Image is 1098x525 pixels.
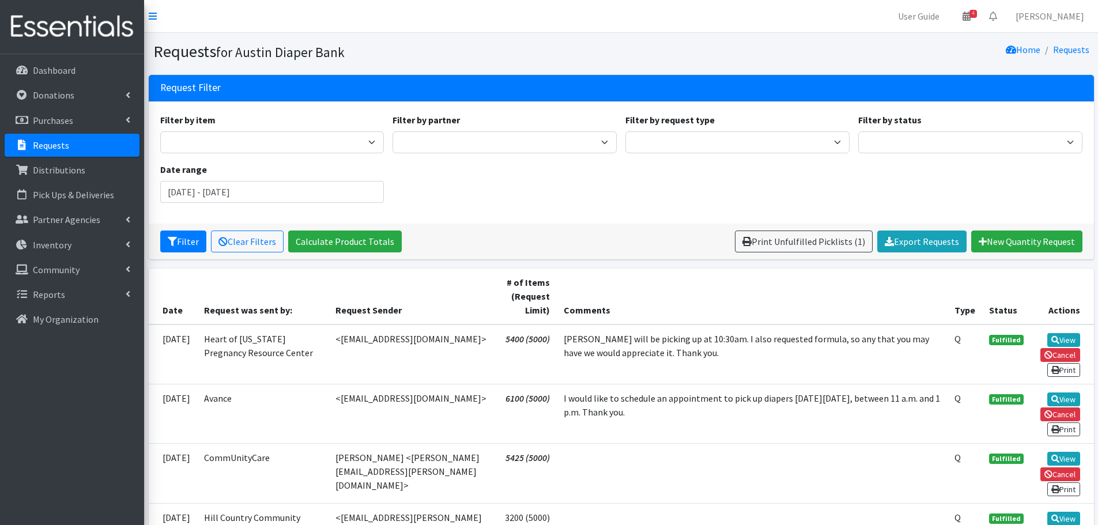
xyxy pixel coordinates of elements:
[5,258,139,281] a: Community
[954,512,961,523] abbr: Quantity
[5,208,139,231] a: Partner Agencies
[5,59,139,82] a: Dashboard
[858,113,922,127] label: Filter by status
[33,264,80,275] p: Community
[153,41,617,62] h1: Requests
[625,113,715,127] label: Filter by request type
[557,269,948,324] th: Comments
[1031,269,1093,324] th: Actions
[954,333,961,345] abbr: Quantity
[288,231,402,252] a: Calculate Product Totals
[33,139,69,151] p: Requests
[33,239,71,251] p: Inventory
[1006,44,1040,55] a: Home
[495,384,557,443] td: 6100 (5000)
[160,163,207,176] label: Date range
[557,384,948,443] td: I would like to schedule an appointment to pick up diapers [DATE][DATE], between 11 a.m. and 1 p....
[1047,333,1080,347] a: View
[393,113,460,127] label: Filter by partner
[33,189,114,201] p: Pick Ups & Deliveries
[33,214,100,225] p: Partner Agencies
[5,7,139,46] img: HumanEssentials
[33,89,74,101] p: Donations
[495,324,557,384] td: 5400 (5000)
[5,109,139,132] a: Purchases
[1053,44,1089,55] a: Requests
[1040,348,1080,362] a: Cancel
[953,5,980,28] a: 4
[33,65,76,76] p: Dashboard
[33,115,73,126] p: Purchases
[211,231,284,252] a: Clear Filters
[1006,5,1093,28] a: [PERSON_NAME]
[5,183,139,206] a: Pick Ups & Deliveries
[989,394,1024,405] span: Fulfilled
[5,283,139,306] a: Reports
[329,384,495,443] td: <[EMAIL_ADDRESS][DOMAIN_NAME]>
[197,384,329,443] td: Avance
[5,233,139,256] a: Inventory
[329,444,495,503] td: [PERSON_NAME] <[PERSON_NAME][EMAIL_ADDRESS][PERSON_NAME][DOMAIN_NAME]>
[989,335,1024,345] span: Fulfilled
[160,82,221,94] h3: Request Filter
[969,10,977,18] span: 4
[1040,467,1080,481] a: Cancel
[5,158,139,182] a: Distributions
[149,384,197,443] td: [DATE]
[329,269,495,324] th: Request Sender
[982,269,1031,324] th: Status
[1047,363,1080,377] a: Print
[989,454,1024,464] span: Fulfilled
[33,289,65,300] p: Reports
[160,231,206,252] button: Filter
[149,269,197,324] th: Date
[557,324,948,384] td: [PERSON_NAME] will be picking up at 10:30am. I also requested formula, so any that you may have w...
[971,231,1082,252] a: New Quantity Request
[1047,482,1080,496] a: Print
[197,269,329,324] th: Request was sent by:
[33,164,85,176] p: Distributions
[197,444,329,503] td: CommUnityCare
[1040,407,1080,421] a: Cancel
[495,269,557,324] th: # of Items (Request Limit)
[954,392,961,404] abbr: Quantity
[877,231,967,252] a: Export Requests
[1047,452,1080,466] a: View
[149,444,197,503] td: [DATE]
[5,308,139,331] a: My Organization
[216,44,345,61] small: for Austin Diaper Bank
[1047,422,1080,436] a: Print
[329,324,495,384] td: <[EMAIL_ADDRESS][DOMAIN_NAME]>
[149,324,197,384] td: [DATE]
[33,314,99,325] p: My Organization
[948,269,982,324] th: Type
[1047,392,1080,406] a: View
[495,444,557,503] td: 5425 (5000)
[735,231,873,252] a: Print Unfulfilled Picklists (1)
[160,181,384,203] input: January 1, 2011 - December 31, 2011
[989,513,1024,524] span: Fulfilled
[160,113,216,127] label: Filter by item
[197,324,329,384] td: Heart of [US_STATE] Pregnancy Resource Center
[889,5,949,28] a: User Guide
[5,84,139,107] a: Donations
[954,452,961,463] abbr: Quantity
[5,134,139,157] a: Requests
